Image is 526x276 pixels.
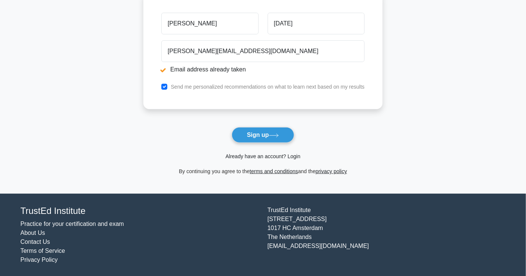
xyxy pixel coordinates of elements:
a: Terms of Service [21,248,65,254]
input: Last name [268,13,365,34]
li: Email address already taken [161,65,365,74]
div: By continuing you agree to the and the [139,167,387,176]
a: Contact Us [21,239,50,245]
a: Practice for your certification and exam [21,221,124,227]
a: terms and conditions [250,168,298,174]
div: TrustEd Institute [STREET_ADDRESS] 1017 HC Amsterdam The Netherlands [EMAIL_ADDRESS][DOMAIN_NAME] [263,206,510,264]
a: About Us [21,230,45,236]
label: Send me personalized recommendations on what to learn next based on my results [171,84,365,90]
input: First name [161,13,258,34]
a: privacy policy [316,168,347,174]
a: Already have an account? Login [225,153,300,159]
input: Email [161,40,365,62]
h4: TrustEd Institute [21,206,259,217]
a: Privacy Policy [21,257,58,263]
button: Sign up [232,127,295,143]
